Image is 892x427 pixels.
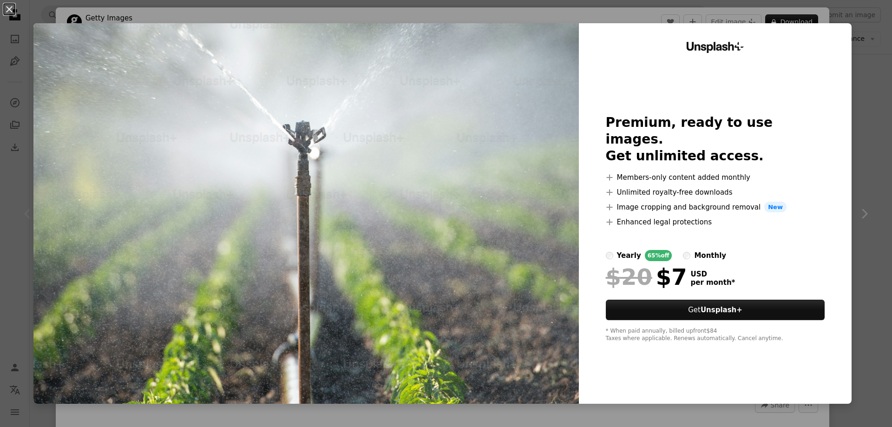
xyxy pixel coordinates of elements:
div: * When paid annually, billed upfront $84 Taxes where applicable. Renews automatically. Cancel any... [606,328,825,342]
div: 65% off [645,250,672,261]
h2: Premium, ready to use images. Get unlimited access. [606,114,825,164]
button: GetUnsplash+ [606,300,825,320]
div: $7 [606,265,687,289]
li: Image cropping and background removal [606,202,825,213]
span: $20 [606,265,652,289]
li: Members-only content added monthly [606,172,825,183]
input: monthly [683,252,690,259]
span: New [764,202,787,213]
strong: Unsplash+ [701,306,742,314]
div: yearly [617,250,641,261]
li: Enhanced legal protections [606,217,825,228]
input: yearly65%off [606,252,613,259]
div: monthly [694,250,726,261]
span: per month * [691,278,735,287]
li: Unlimited royalty-free downloads [606,187,825,198]
span: USD [691,270,735,278]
